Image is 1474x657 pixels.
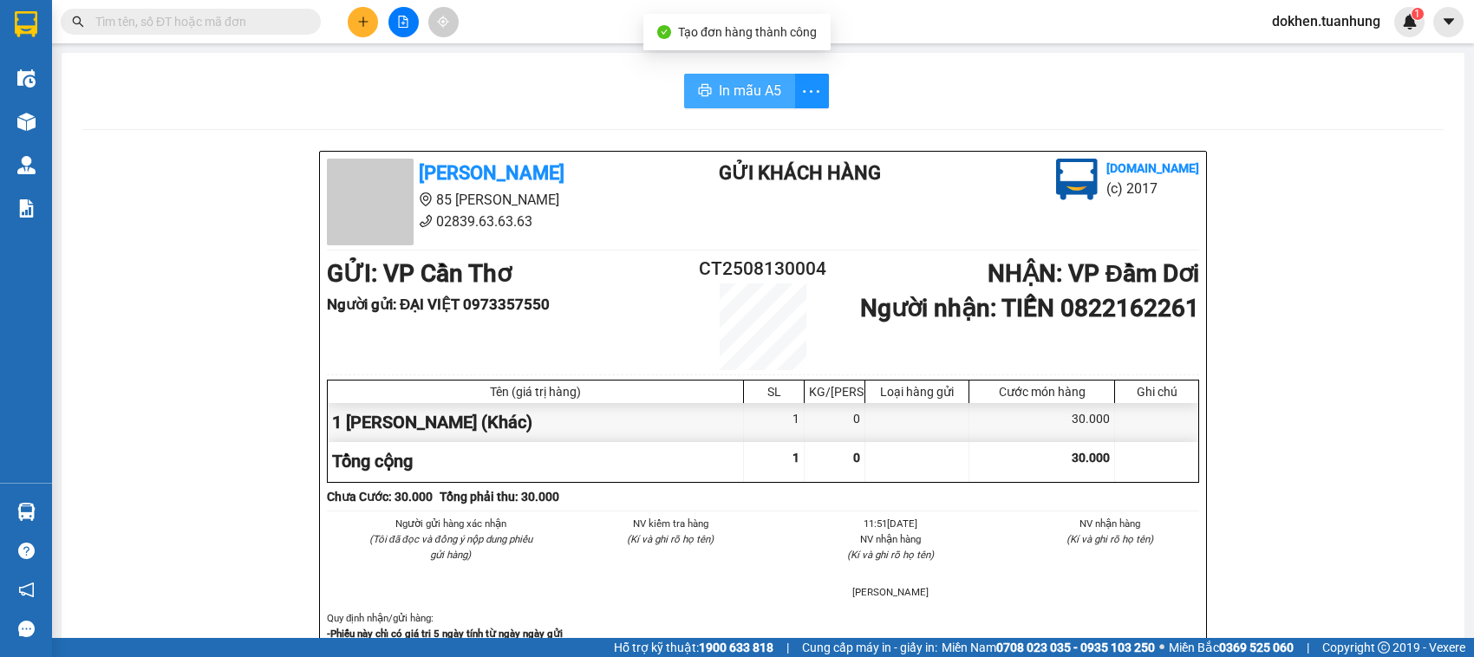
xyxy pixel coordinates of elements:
li: [PERSON_NAME] [801,584,980,600]
li: 11:51[DATE] [801,516,980,531]
strong: 0708 023 035 - 0935 103 250 [996,641,1155,654]
img: solution-icon [17,199,36,218]
span: more [795,81,828,102]
div: SL [748,385,799,399]
li: Người gửi hàng xác nhận [362,516,540,531]
strong: -Phiếu này chỉ có giá trị 5 ngày tính từ ngày ngày gửi [327,628,563,640]
span: dokhen.tuanhung [1258,10,1394,32]
b: Gửi khách hàng [719,162,881,184]
div: KG/[PERSON_NAME] [809,385,860,399]
button: plus [348,7,378,37]
div: 30.000 [969,403,1115,442]
div: Ghi chú [1119,385,1194,399]
span: aim [437,16,449,28]
h2: CT2508130004 [690,255,836,283]
span: message [18,621,35,637]
span: question-circle [18,543,35,559]
i: (Tôi đã đọc và đồng ý nộp dung phiếu gửi hàng) [369,533,532,561]
span: notification [18,582,35,598]
b: [DOMAIN_NAME] [1106,161,1199,175]
div: 1 [PERSON_NAME] (Khác) [328,403,744,442]
span: Cung cấp máy in - giấy in: [802,638,937,657]
span: | [786,638,789,657]
button: aim [428,7,459,37]
span: Miền Nam [942,638,1155,657]
div: 0 [805,403,865,442]
span: 30.000 [1072,451,1110,465]
img: warehouse-icon [17,113,36,131]
li: (c) 2017 [1106,178,1199,199]
b: Tổng phải thu: 30.000 [440,490,559,504]
img: logo.jpg [1056,159,1098,200]
b: GỬI : VP Cần Thơ [327,259,512,288]
img: logo-vxr [15,11,37,37]
i: (Kí và ghi rõ họ tên) [1066,533,1153,545]
b: Người gửi : ĐẠI VIỆT 0973357550 [327,296,550,313]
button: caret-down [1433,7,1464,37]
span: phone [419,214,433,228]
span: Tổng cộng [332,451,413,472]
b: NHẬN : VP Đầm Dơi [988,259,1199,288]
span: Hỗ trợ kỹ thuật: [614,638,773,657]
b: [PERSON_NAME] [419,162,564,184]
strong: 1900 633 818 [699,641,773,654]
button: more [794,74,829,108]
div: Tên (giá trị hàng) [332,385,739,399]
li: NV nhận hàng [801,531,980,547]
img: warehouse-icon [17,156,36,174]
img: warehouse-icon [17,503,36,521]
span: caret-down [1441,14,1457,29]
span: Miền Bắc [1169,638,1294,657]
sup: 1 [1412,8,1424,20]
b: Người nhận : TIẾN 0822162261 [860,294,1199,322]
span: environment [419,192,433,206]
li: NV nhận hàng [1021,516,1200,531]
span: printer [698,83,712,100]
div: 1 [744,403,805,442]
img: icon-new-feature [1402,14,1418,29]
span: check-circle [657,25,671,39]
span: ⚪️ [1159,644,1164,651]
button: printerIn mẫu A5 [684,74,795,108]
button: file-add [388,7,419,37]
li: 02839.63.63.63 [327,211,649,232]
span: plus [357,16,369,28]
i: (Kí và ghi rõ họ tên) [627,533,714,545]
li: NV kiểm tra hàng [582,516,760,531]
span: In mẫu A5 [719,80,781,101]
input: Tìm tên, số ĐT hoặc mã đơn [95,12,300,31]
span: 1 [792,451,799,465]
span: 1 [1414,8,1420,20]
span: search [72,16,84,28]
div: Cước món hàng [974,385,1110,399]
div: Loại hàng gửi [870,385,964,399]
span: | [1307,638,1309,657]
li: 85 [PERSON_NAME] [327,189,649,211]
b: Chưa Cước : 30.000 [327,490,433,504]
span: Tạo đơn hàng thành công [678,25,817,39]
img: warehouse-icon [17,69,36,88]
i: (Kí và ghi rõ họ tên) [847,549,934,561]
span: copyright [1378,641,1390,654]
span: 0 [853,451,860,465]
strong: 0369 525 060 [1219,641,1294,654]
span: file-add [397,16,409,28]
